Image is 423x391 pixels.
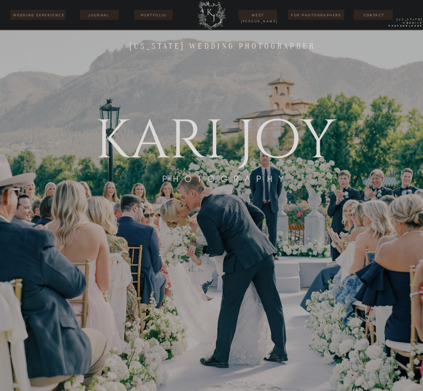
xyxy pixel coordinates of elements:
a: Portfolio [136,12,170,18]
a: Contact [349,12,398,18]
a: Meet [PERSON_NAME] [241,12,275,18]
a: For Photographers [288,12,344,18]
a: wedding experience [12,12,65,19]
h1: [US_STATE] wedding photographer [125,41,320,50]
a: [US_STATE] WEdding Photographer [378,18,423,30]
a: journal [82,12,116,18]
